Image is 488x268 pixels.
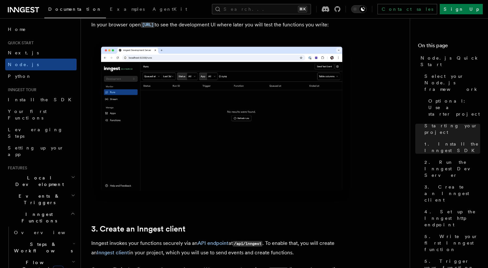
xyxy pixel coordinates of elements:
span: Optional: Use a starter project [428,98,480,117]
button: Inngest Functions [5,208,77,227]
a: Python [5,70,77,82]
h4: On this page [418,42,480,52]
p: Inngest invokes your functions securely via an at . To enable that, you will create an in your pr... [91,239,352,257]
code: /api/inngest [233,241,262,247]
button: Events & Triggers [5,190,77,208]
a: Leveraging Steps [5,124,77,142]
button: Local Development [5,172,77,190]
button: Steps & Workflows [11,238,77,257]
a: Next.js [5,47,77,59]
button: Toggle dark mode [351,5,367,13]
a: Home [5,23,77,35]
img: Inngest Dev Server's 'Runs' tab with no data [91,40,352,204]
a: Overview [11,227,77,238]
a: Starting your project [422,120,480,138]
span: Steps & Workflows [11,241,73,254]
span: Inngest Functions [5,211,70,224]
span: Your first Functions [8,109,47,120]
a: API endpoint [198,240,229,246]
a: Your first Functions [5,106,77,124]
span: 5. Write your first Inngest function [424,233,480,253]
a: Sign Up [440,4,483,14]
a: 5. Write your first Inngest function [422,231,480,255]
a: 3. Create an Inngest client [422,181,480,206]
a: Node.js [5,59,77,70]
span: Features [5,165,27,171]
a: 3. Create an Inngest client [91,224,185,233]
a: Select your Node.js framework [422,70,480,95]
span: Home [8,26,26,33]
a: Contact sales [377,4,437,14]
span: Node.js Quick Start [421,55,480,68]
span: Setting up your app [8,145,64,157]
span: Inngest tour [5,87,37,92]
a: [URL] [141,21,155,28]
a: Documentation [44,2,106,18]
span: Examples [110,7,145,12]
a: Optional: Use a starter project [426,95,480,120]
span: Quick start [5,40,34,46]
span: 1. Install the Inngest SDK [424,141,480,154]
span: Starting your project [424,122,480,135]
span: Python [8,74,32,79]
a: Examples [106,2,149,18]
span: Node.js [8,62,39,67]
span: Documentation [48,7,102,12]
a: Inngest client [97,249,129,256]
a: 1. Install the Inngest SDK [422,138,480,156]
a: 2. Run the Inngest Dev Server [422,156,480,181]
span: Select your Node.js framework [424,73,480,92]
a: 4. Set up the Inngest http endpoint [422,206,480,231]
kbd: ⌘K [298,6,307,12]
span: Leveraging Steps [8,127,63,139]
a: Setting up your app [5,142,77,160]
span: Events & Triggers [5,193,71,206]
button: Search...⌘K [212,4,311,14]
span: AgentKit [153,7,187,12]
span: Install the SDK [8,97,75,102]
p: In your browser open to see the development UI where later you will test the functions you write: [91,20,352,30]
a: Node.js Quick Start [418,52,480,70]
span: Local Development [5,175,71,188]
a: Install the SDK [5,94,77,106]
span: 2. Run the Inngest Dev Server [424,159,480,178]
span: 3. Create an Inngest client [424,184,480,203]
span: Overview [14,230,81,235]
a: AgentKit [149,2,191,18]
span: Next.js [8,50,39,55]
span: 4. Set up the Inngest http endpoint [424,208,480,228]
